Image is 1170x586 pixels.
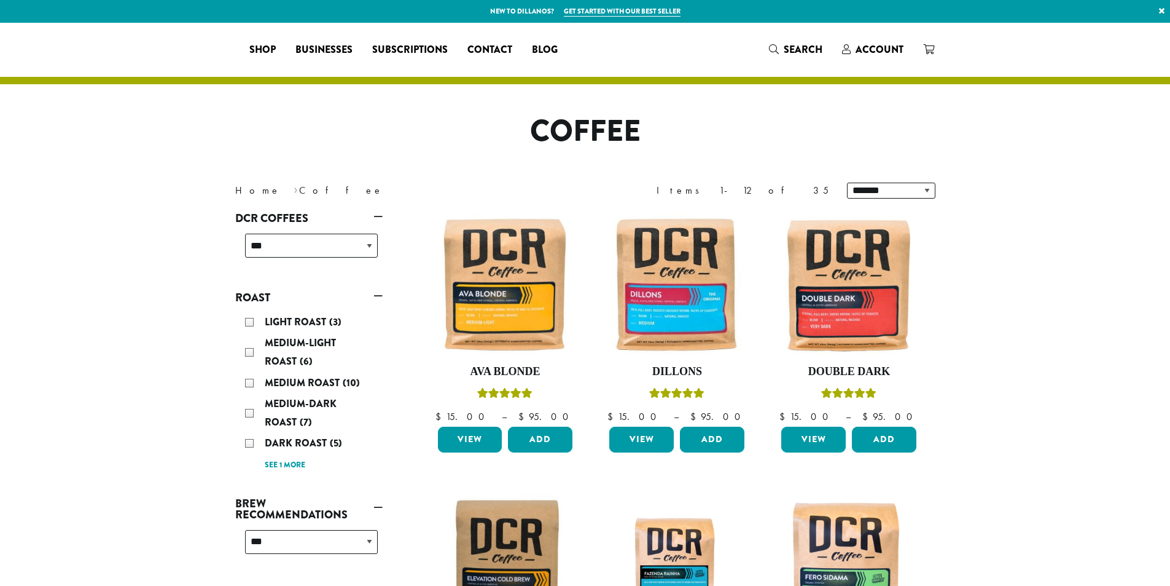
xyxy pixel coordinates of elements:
span: $ [435,410,446,423]
span: $ [518,410,529,423]
div: Roast [235,308,383,478]
a: See 1 more [265,459,305,472]
a: View [438,427,502,453]
a: Search [759,39,832,60]
span: Dark Roast [265,436,330,450]
nav: Breadcrumb [235,183,567,198]
span: $ [862,410,873,423]
span: (3) [329,315,341,329]
a: Home [235,184,281,197]
span: $ [607,410,618,423]
h4: Double Dark [778,365,919,379]
span: › [294,179,298,198]
h4: Ava Blonde [435,365,576,379]
a: DillonsRated 5.00 out of 5 [606,214,747,422]
span: (7) [300,415,312,429]
span: Medium-Dark Roast [265,397,337,429]
span: $ [690,410,701,423]
a: Brew Recommendations [235,493,383,525]
div: DCR Coffees [235,229,383,272]
span: Blog [532,42,558,58]
span: Medium-Light Roast [265,336,336,368]
bdi: 15.00 [435,410,490,423]
a: Shop [240,40,286,60]
div: Rated 5.00 out of 5 [649,386,704,405]
span: (6) [300,354,313,368]
a: Get started with our best seller [564,6,681,17]
span: Shop [249,42,276,58]
h4: Dillons [606,365,747,379]
div: Rated 4.50 out of 5 [821,386,876,405]
button: Add [852,427,916,453]
button: Add [680,427,744,453]
a: DCR Coffees [235,208,383,229]
img: Dillons-12oz-300x300.jpg [606,214,747,355]
span: Search [784,42,822,57]
bdi: 95.00 [518,410,574,423]
a: Ava BlondeRated 5.00 out of 5 [435,214,576,422]
div: Rated 5.00 out of 5 [477,386,532,405]
bdi: 15.00 [607,410,662,423]
span: Account [856,42,903,57]
span: (5) [330,436,342,450]
bdi: 15.00 [779,410,834,423]
a: View [609,427,674,453]
span: Subscriptions [372,42,448,58]
span: Businesses [295,42,353,58]
div: Brew Recommendations [235,525,383,569]
div: Items 1-12 of 35 [657,183,829,198]
h1: Coffee [226,114,945,149]
span: $ [779,410,790,423]
button: Add [508,427,572,453]
bdi: 95.00 [862,410,918,423]
span: – [846,410,851,423]
a: Roast [235,287,383,308]
span: – [502,410,507,423]
span: – [674,410,679,423]
a: View [781,427,846,453]
img: Double-Dark-12oz-300x300.jpg [778,214,919,355]
span: Contact [467,42,512,58]
span: Light Roast [265,315,329,329]
span: (10) [343,376,360,390]
a: Double DarkRated 4.50 out of 5 [778,214,919,422]
img: Ava-Blonde-12oz-1-300x300.jpg [434,214,575,355]
span: Medium Roast [265,376,343,390]
bdi: 95.00 [690,410,746,423]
